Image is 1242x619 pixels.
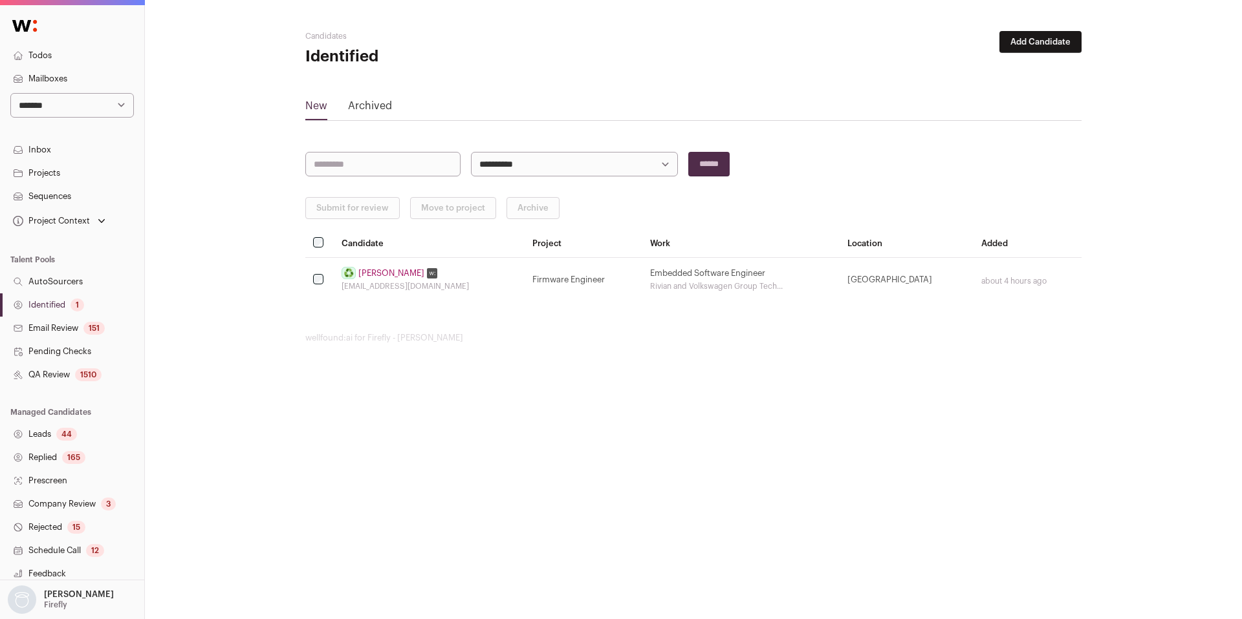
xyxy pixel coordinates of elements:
button: Open dropdown [10,212,108,230]
button: Open dropdown [5,585,116,614]
div: Rivian and Volkswagen Group Tech... [650,281,833,291]
h1: Identified [305,47,564,67]
p: [PERSON_NAME] [44,589,114,600]
div: 151 [83,322,105,335]
footer: wellfound:ai for Firefly - [PERSON_NAME] [305,333,1082,343]
td: Firmware Engineer [525,258,642,302]
div: 44 [56,428,77,441]
h2: Candidates [305,31,564,41]
td: [GEOGRAPHIC_DATA] [840,258,974,302]
a: Archived [348,98,392,119]
button: Add Candidate [999,31,1082,53]
div: 165 [62,451,85,464]
a: New [305,98,327,119]
th: Work [642,229,840,258]
div: 1 [71,299,84,311]
a: [PERSON_NAME] [358,268,424,278]
div: 3 [101,498,116,510]
p: Firefly [44,600,67,610]
td: Embedded Software Engineer [642,258,840,302]
th: Project [525,229,642,258]
th: Location [840,229,974,258]
th: Candidate [334,229,525,258]
th: Added [974,229,1082,258]
div: about 4 hours ago [981,276,1074,286]
img: Wellfound [5,13,44,39]
div: [EMAIL_ADDRESS][DOMAIN_NAME] [342,281,517,291]
img: nopic.png [8,585,36,614]
div: 12 [86,544,104,557]
div: 1510 [75,368,102,381]
a: ♻️ [342,267,356,279]
div: 15 [67,521,85,534]
div: Project Context [10,216,90,226]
